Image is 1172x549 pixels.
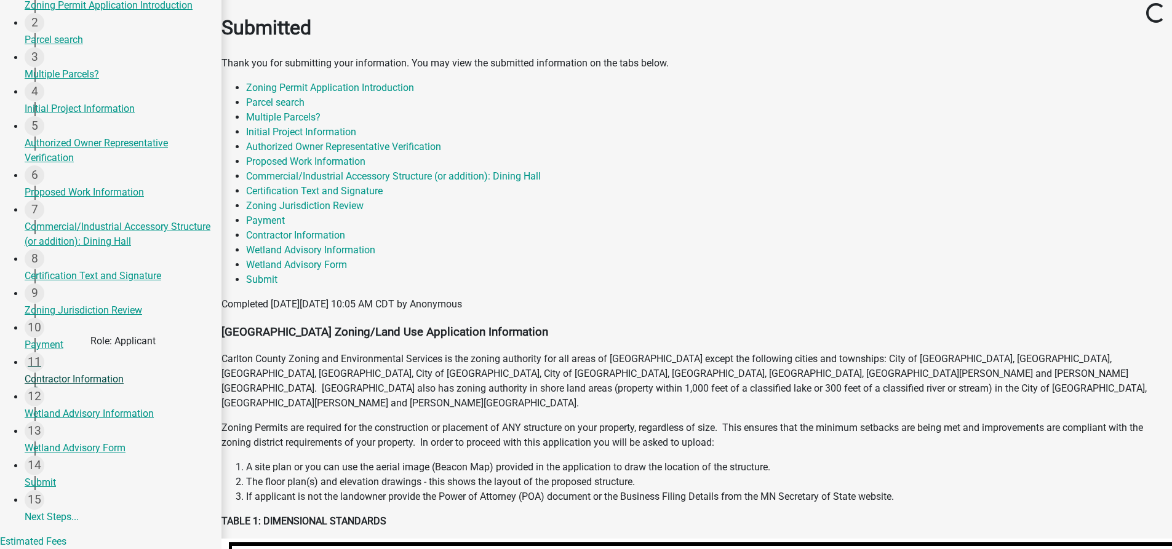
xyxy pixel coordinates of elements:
div: 8 [25,249,44,269]
a: Certification Text and Signature [246,185,383,197]
li: A site plan or you can use the aerial image (Beacon Map) provided in the application to draw the ... [246,460,1172,475]
div: 3 [25,47,44,67]
h1: Submitted [221,13,1172,42]
div: 4 [25,82,44,101]
div: 15 [25,490,44,510]
div: Wetland Advisory Form [25,441,212,456]
a: Payment [246,215,285,226]
a: Wetland Advisory Form [246,259,347,271]
a: Wetland Advisory Information [246,244,375,256]
li: If applicant is not the landowner provide the Power of Attorney (POA) document or the Business Fi... [246,489,1172,504]
p: Zoning Permits are required for the construction or placement of ANY structure on your property, ... [221,421,1172,450]
a: Commercial/Industrial Accessory Structure (or addition): Dining Hall [246,170,541,182]
div: Initial Project Information [25,101,212,116]
a: Next Steps... [25,490,221,531]
a: Parcel search [246,97,305,108]
div: 11 [25,352,44,372]
strong: [GEOGRAPHIC_DATA] Zoning/Land Use Application Information [221,325,548,339]
div: Authorized Owner Representative Verification [25,136,212,165]
div: Certification Text and Signature [25,269,212,283]
a: Zoning Permit Application Introduction [246,82,414,93]
a: Zoning Jurisdiction Review [246,200,364,211]
div: 7 [25,200,44,219]
li: The floor plan(s) and elevation drawings - this shows the layout of the proposed structure. [246,475,1172,489]
div: 5 [25,116,44,136]
a: Authorized Owner Representative Verification [246,141,441,152]
div: Zoning Jurisdiction Review [25,303,212,318]
a: Contractor Information [246,229,345,241]
strong: TABLE 1: DIMENSIONAL STANDARDS [221,515,386,527]
span: Completed [DATE][DATE] 10:05 AM CDT by Anonymous [221,298,462,310]
div: Thank you for submitting your information. You may view the submitted information on the tabs below. [221,56,1172,71]
div: 12 [25,387,44,406]
a: Initial Project Information [246,126,356,138]
div: 2 [25,13,44,33]
div: 9 [25,283,44,303]
p: Carlton County Zoning and Environmental Services is the zoning authority for all areas of [GEOGRA... [221,352,1172,411]
div: 13 [25,421,44,441]
div: Payment [25,338,212,352]
a: Submit [246,274,277,285]
div: Parcel search [25,33,212,47]
a: Proposed Work Information [246,156,365,167]
div: 6 [25,165,44,185]
div: Role: Applicant [90,334,156,349]
div: 14 [25,456,44,475]
a: Multiple Parcels? [246,111,321,123]
div: Submit [25,475,212,490]
div: 10 [25,318,44,338]
div: Contractor Information [25,372,212,387]
div: Proposed Work Information [25,185,212,200]
div: Wetland Advisory Information [25,406,212,421]
div: Commercial/Industrial Accessory Structure (or addition): Dining Hall [25,219,212,249]
div: Multiple Parcels? [25,67,212,82]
